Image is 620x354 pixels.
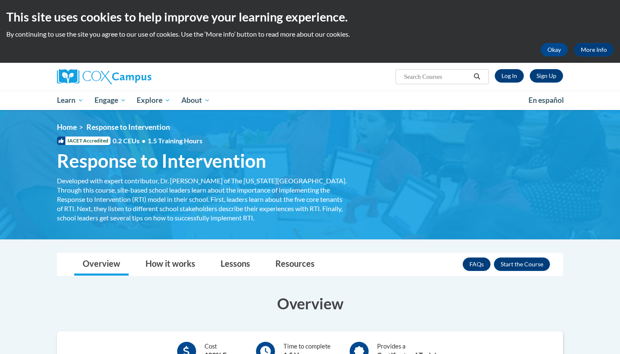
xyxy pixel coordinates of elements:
a: En español [523,91,569,109]
input: Search Courses [403,72,471,82]
h2: This site uses cookies to help improve your learning experience. [6,8,614,25]
a: Resources [267,253,323,276]
div: Developed with expert contributor, Dr. [PERSON_NAME] of The [US_STATE][GEOGRAPHIC_DATA]. Through ... [57,176,348,223]
span: IACET Accredited [57,137,111,145]
span: 0.2 CEUs [113,136,202,145]
a: Register [530,69,563,83]
a: About [176,91,216,110]
a: More Info [574,43,614,56]
div: Main menu [44,91,576,110]
p: By continuing to use the site you agree to our use of cookies. Use the ‘More info’ button to read... [6,29,614,39]
a: Log In [495,69,524,83]
span: Explore [137,95,170,105]
a: Lessons [212,253,259,276]
a: Explore [131,91,176,110]
span: Response to Intervention [57,150,266,172]
span: Engage [94,95,126,105]
button: Okay [541,43,568,56]
button: Search [471,72,483,82]
span: Learn [57,95,84,105]
span: En español [528,96,564,105]
h3: Overview [57,293,563,314]
button: Enroll [494,257,550,271]
a: How it works [137,253,204,276]
a: Learn [51,91,89,110]
a: Overview [74,253,129,276]
span: • [142,137,146,145]
span: About [181,95,210,105]
a: Engage [89,91,132,110]
a: FAQs [463,257,491,271]
span: 1.5 Training Hours [148,137,202,145]
img: Cox Campus [57,69,151,84]
span: Response to Intervention [86,123,170,131]
a: Cox Campus [57,69,217,84]
a: Home [57,123,77,131]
